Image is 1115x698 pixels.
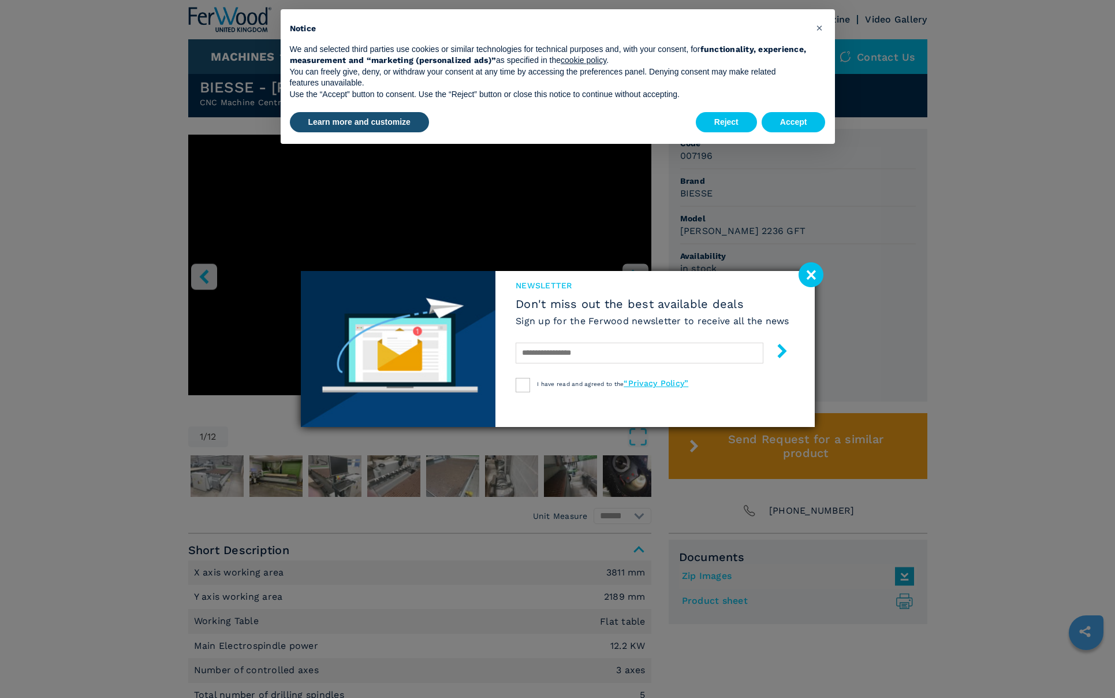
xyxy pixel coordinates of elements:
[537,381,688,387] span: I have read and agreed to the
[290,23,807,35] h2: Notice
[696,112,757,133] button: Reject
[516,280,789,291] span: newsletter
[624,378,688,388] a: “Privacy Policy”
[290,89,807,101] p: Use the “Accept” button to consent. Use the “Reject” button or close this notice to continue with...
[762,112,826,133] button: Accept
[516,314,789,328] h6: Sign up for the Ferwood newsletter to receive all the news
[290,44,807,66] p: We and selected third parties use cookies or similar technologies for technical purposes and, wit...
[290,112,429,133] button: Learn more and customize
[811,18,829,37] button: Close this notice
[516,297,789,311] span: Don't miss out the best available deals
[763,339,789,366] button: submit-button
[816,21,823,35] span: ×
[561,55,606,65] a: cookie policy
[290,66,807,89] p: You can freely give, deny, or withdraw your consent at any time by accessing the preferences pane...
[301,271,496,427] img: Newsletter image
[290,44,807,65] strong: functionality, experience, measurement and “marketing (personalized ads)”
